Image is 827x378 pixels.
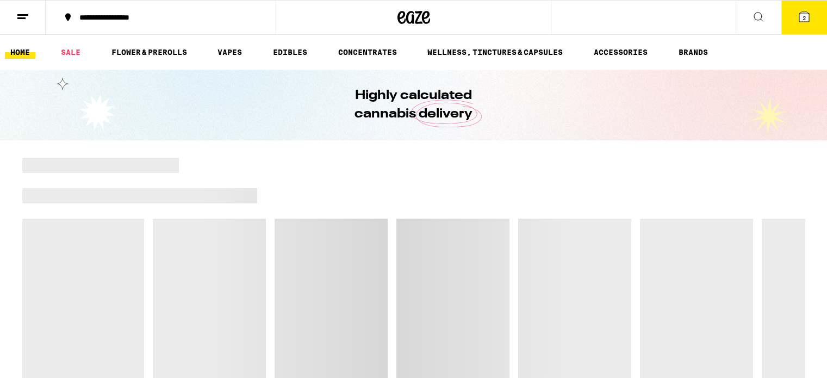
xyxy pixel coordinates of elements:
a: ACCESSORIES [588,46,653,59]
a: BRANDS [673,46,713,59]
a: VAPES [212,46,247,59]
a: HOME [5,46,35,59]
a: FLOWER & PREROLLS [106,46,192,59]
a: EDIBLES [268,46,313,59]
span: 2 [803,15,806,21]
h1: Highly calculated cannabis delivery [324,86,503,123]
button: 2 [781,1,827,34]
a: WELLNESS, TINCTURES & CAPSULES [422,46,568,59]
a: SALE [55,46,86,59]
a: CONCENTRATES [333,46,402,59]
